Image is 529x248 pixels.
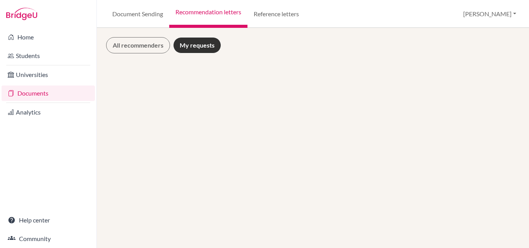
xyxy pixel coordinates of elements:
a: Home [2,29,95,45]
a: Analytics [2,104,95,120]
a: Documents [2,86,95,101]
a: Help center [2,212,95,228]
a: My requests [173,37,221,53]
a: Universities [2,67,95,82]
a: Community [2,231,95,246]
a: All recommenders [106,37,170,53]
button: [PERSON_NAME] [460,7,520,21]
img: Bridge-U [6,8,37,20]
a: Students [2,48,95,63]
